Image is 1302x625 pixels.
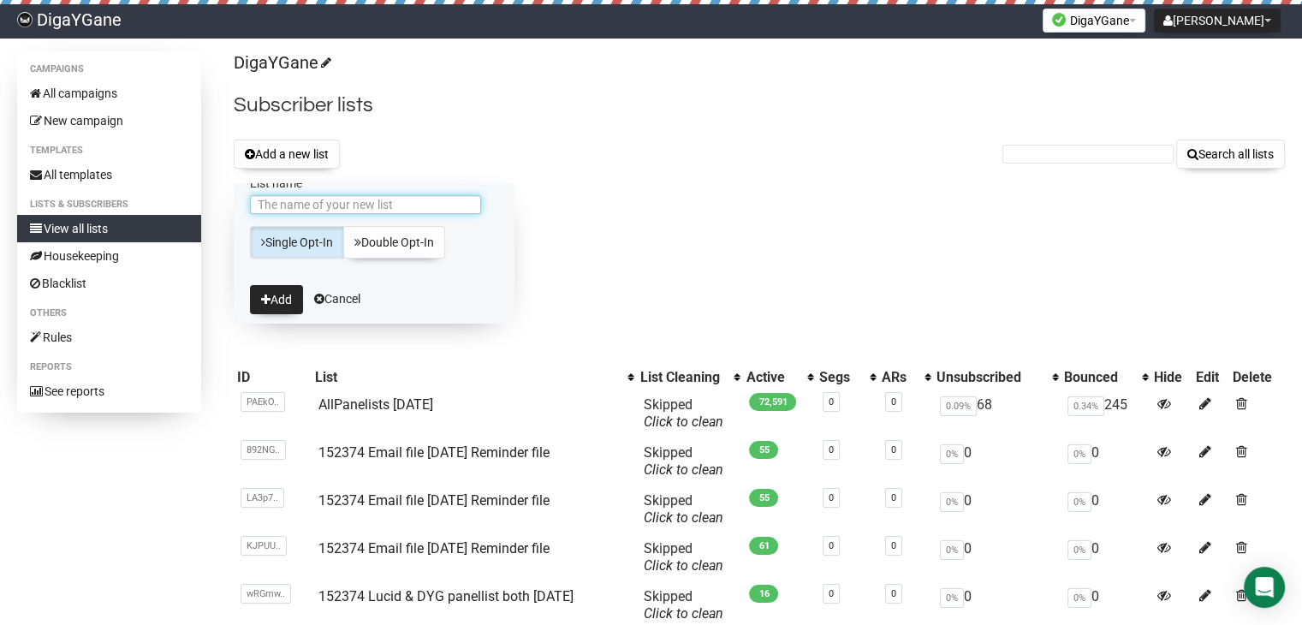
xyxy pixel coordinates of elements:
[878,366,933,390] th: ARs: No sort applied, activate to apply an ascending sort
[250,176,498,191] label: List name
[318,444,550,461] a: 152374 Email file [DATE] Reminder file
[829,396,834,408] a: 0
[639,369,725,386] div: List Cleaning
[940,396,977,416] span: 0.09%
[940,588,964,608] span: 0%
[829,492,834,503] a: 0
[241,584,291,604] span: wRGmw..
[933,366,1061,390] th: Unsubscribed: No sort applied, activate to apply an ascending sort
[1154,9,1281,33] button: [PERSON_NAME]
[1061,366,1150,390] th: Bounced: No sort applied, activate to apply an ascending sort
[749,393,796,411] span: 72,591
[933,485,1061,533] td: 0
[234,140,340,169] button: Add a new list
[643,492,722,526] span: Skipped
[17,12,33,27] img: f83b26b47af82e482c948364ee7c1d9c
[234,366,312,390] th: ID: No sort applied, sorting is disabled
[882,369,916,386] div: ARs
[1192,366,1228,390] th: Edit: No sort applied, sorting is disabled
[17,161,201,188] a: All templates
[933,390,1061,437] td: 68
[1067,540,1091,560] span: 0%
[312,366,637,390] th: List: No sort applied, activate to apply an ascending sort
[1061,390,1150,437] td: 245
[17,80,201,107] a: All campaigns
[1067,396,1104,416] span: 0.34%
[1067,444,1091,464] span: 0%
[636,366,742,390] th: List Cleaning: No sort applied, activate to apply an ascending sort
[17,242,201,270] a: Housekeeping
[643,605,722,622] a: Click to clean
[891,444,896,455] a: 0
[241,536,287,556] span: KJPUU..
[1196,369,1225,386] div: Edit
[250,195,481,214] input: The name of your new list
[891,396,896,408] a: 0
[1064,369,1133,386] div: Bounced
[17,378,201,405] a: See reports
[1229,366,1285,390] th: Delete: No sort applied, sorting is disabled
[891,540,896,551] a: 0
[1067,588,1091,608] span: 0%
[343,226,445,259] a: Double Opt-In
[17,140,201,161] li: Templates
[1052,13,1066,27] img: favicons
[250,226,344,259] a: Single Opt-In
[746,369,799,386] div: Active
[1244,567,1285,608] div: Open Intercom Messenger
[940,444,964,464] span: 0%
[17,303,201,324] li: Others
[318,492,550,509] a: 152374 Email file [DATE] Reminder file
[643,396,722,430] span: Skipped
[940,540,964,560] span: 0%
[17,324,201,351] a: Rules
[1061,437,1150,485] td: 0
[17,215,201,242] a: View all lists
[1061,485,1150,533] td: 0
[1233,369,1281,386] div: Delete
[237,369,308,386] div: ID
[742,366,816,390] th: Active: No sort applied, activate to apply an ascending sort
[933,437,1061,485] td: 0
[17,357,201,378] li: Reports
[643,414,722,430] a: Click to clean
[749,537,778,555] span: 61
[241,392,285,412] span: PAEkO..
[250,285,303,314] button: Add
[17,107,201,134] a: New campaign
[891,492,896,503] a: 0
[829,540,834,551] a: 0
[643,540,722,574] span: Skipped
[643,588,722,622] span: Skipped
[940,492,964,512] span: 0%
[17,59,201,80] li: Campaigns
[749,441,778,459] span: 55
[1061,533,1150,581] td: 0
[936,369,1043,386] div: Unsubscribed
[241,440,286,460] span: 892NG..
[891,588,896,599] a: 0
[1043,9,1145,33] button: DigaYGane
[1176,140,1285,169] button: Search all lists
[318,396,433,413] a: AllPanelists [DATE]
[318,588,574,604] a: 152374 Lucid & DYG panellist both [DATE]
[315,369,620,386] div: List
[816,366,878,390] th: Segs: No sort applied, activate to apply an ascending sort
[314,292,360,306] a: Cancel
[1154,369,1190,386] div: Hide
[829,588,834,599] a: 0
[643,557,722,574] a: Click to clean
[749,489,778,507] span: 55
[643,461,722,478] a: Click to clean
[318,540,550,557] a: 152374 Email file [DATE] Reminder file
[234,52,329,73] a: DigaYGane
[749,585,778,603] span: 16
[17,194,201,215] li: Lists & subscribers
[829,444,834,455] a: 0
[1150,366,1193,390] th: Hide: No sort applied, sorting is disabled
[643,509,722,526] a: Click to clean
[819,369,861,386] div: Segs
[1067,492,1091,512] span: 0%
[933,533,1061,581] td: 0
[643,444,722,478] span: Skipped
